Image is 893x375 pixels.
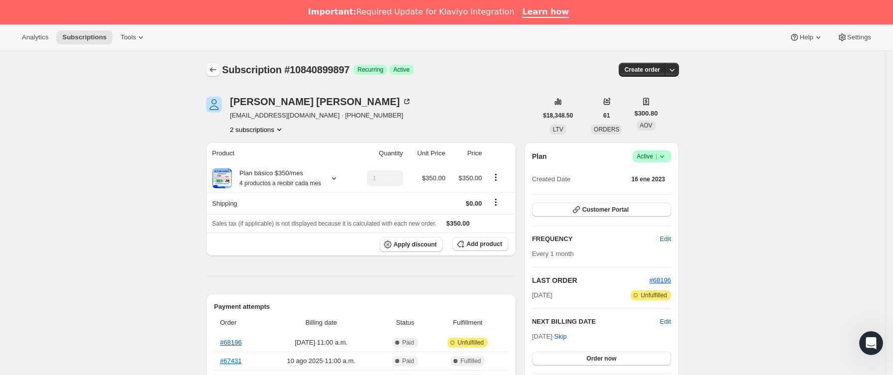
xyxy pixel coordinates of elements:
span: [DATE] [532,290,553,300]
span: 16 ene 2023 [632,175,665,183]
th: Order [214,312,262,334]
span: Sales tax (if applicable) is not displayed because it is calculated with each new order. [212,220,437,227]
span: Paid [402,357,414,365]
span: Every 1 month [532,250,574,257]
span: Natalia Orozco [206,97,222,113]
span: Subscriptions [62,33,107,41]
span: Active [637,151,667,161]
img: product img [212,168,232,188]
button: Edit [660,317,671,327]
button: 61 [597,109,616,123]
span: $0.00 [466,200,482,207]
button: Shipping actions [488,197,504,208]
button: Create order [619,63,666,77]
span: Analytics [22,33,48,41]
span: LTV [553,126,563,133]
span: Billing date [265,318,377,328]
span: 10 ago 2025 · 11:00 a.m. [265,356,377,366]
span: Unfulfilled [457,339,484,347]
button: Product actions [230,125,284,134]
span: $350.00 [458,174,482,182]
button: 16 ene 2023 [626,172,671,186]
span: $350.00 [422,174,446,182]
h2: Plan [532,151,547,161]
button: Tools [114,30,152,44]
b: Important: [308,7,356,16]
span: Edit [660,234,671,244]
small: 4 productos a recibir cada mes [239,180,321,187]
th: Product [206,142,353,164]
th: Shipping [206,192,353,214]
iframe: Intercom live chat [859,331,883,355]
h2: FREQUENCY [532,234,660,244]
span: Unfulfilled [641,291,667,299]
button: Skip [548,329,572,345]
button: Help [783,30,829,44]
a: #68196 [650,276,671,284]
span: [DATE] · 11:00 a.m. [265,338,377,348]
span: Customer Portal [582,206,629,214]
span: $18,348.50 [543,112,573,120]
span: Fulfillment [434,318,502,328]
div: Required Update for Klaviyo Integration [308,7,514,17]
button: $18,348.50 [537,109,579,123]
span: $350.00 [446,220,470,227]
span: Fulfilled [460,357,481,365]
a: #67431 [220,357,241,365]
button: #68196 [650,275,671,285]
span: [DATE] · [532,333,567,340]
button: Order now [532,352,671,366]
a: #68196 [220,339,241,346]
span: Create order [625,66,660,74]
span: Status [383,318,427,328]
h2: Payment attempts [214,302,508,312]
span: AOV [640,122,652,129]
span: $300.80 [634,109,658,119]
span: Add product [466,240,502,248]
span: ORDERS [594,126,619,133]
span: Created Date [532,174,570,184]
span: Tools [120,33,136,41]
button: Edit [654,231,677,247]
span: Paid [402,339,414,347]
button: Customer Portal [532,203,671,217]
span: Order now [586,355,616,363]
th: Unit Price [406,142,448,164]
div: [PERSON_NAME] [PERSON_NAME] [230,97,412,107]
span: Active [393,66,410,74]
span: [EMAIL_ADDRESS][DOMAIN_NAME] · [PHONE_NUMBER] [230,111,412,121]
h2: NEXT BILLING DATE [532,317,660,327]
button: Subscriptions [56,30,112,44]
button: Subscriptions [206,63,220,77]
button: Analytics [16,30,54,44]
span: Recurring [357,66,383,74]
th: Price [448,142,485,164]
span: Settings [847,33,871,41]
div: Plan básico $350/mes [232,168,321,188]
span: 61 [603,112,610,120]
a: Learn how [522,7,569,18]
button: Settings [831,30,877,44]
span: Help [799,33,813,41]
span: | [656,152,657,160]
button: Add product [452,237,508,251]
span: Subscription #10840899897 [222,64,349,75]
button: Product actions [488,172,504,183]
span: Skip [554,332,566,342]
span: Apply discount [394,241,437,249]
th: Quantity [353,142,406,164]
button: Apply discount [380,237,443,252]
h2: LAST ORDER [532,275,650,285]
